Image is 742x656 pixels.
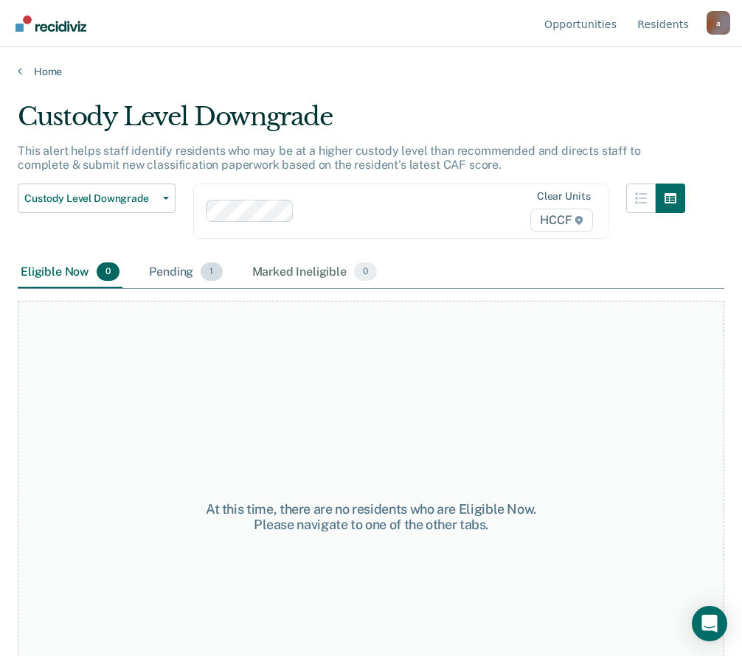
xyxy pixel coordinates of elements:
div: a [707,11,730,35]
button: Custody Level Downgrade [18,184,176,213]
div: Custody Level Downgrade [18,102,685,144]
div: Eligible Now0 [18,257,122,289]
div: Open Intercom Messenger [692,606,727,641]
div: Pending1 [146,257,225,289]
span: 0 [97,262,119,282]
span: 1 [201,262,222,282]
a: Home [18,65,724,78]
div: Clear units [537,190,591,203]
div: At this time, there are no residents who are Eligible Now. Please navigate to one of the other tabs. [195,501,547,533]
div: Marked Ineligible0 [249,257,381,289]
span: Custody Level Downgrade [24,192,157,205]
button: Profile dropdown button [707,11,730,35]
p: This alert helps staff identify residents who may be at a higher custody level than recommended a... [18,144,640,172]
span: HCCF [530,209,593,232]
img: Recidiviz [15,15,86,32]
span: 0 [354,262,377,282]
